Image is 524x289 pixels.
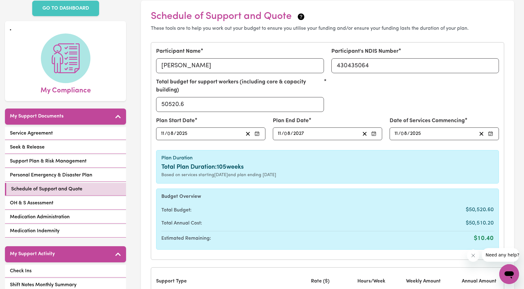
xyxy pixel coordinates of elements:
[5,183,126,196] a: Schedule of Support and Quote
[474,234,494,243] span: $10.40
[174,131,176,136] span: /
[161,162,494,172] div: Total Plan Duration: 105 weeks
[401,130,407,138] input: --
[5,265,126,278] a: Check Ins
[293,130,305,138] input: ----
[161,235,211,242] span: Estimated Remaining:
[151,25,504,32] p: These tools are to help you work out your budget to ensure you utilise your funding and/or ensure...
[282,131,284,136] span: /
[161,194,494,200] h6: Budget Overview
[5,141,126,154] a: Seek & Release
[10,33,121,96] a: My Compliance
[5,211,126,224] a: Medication Administration
[334,278,388,285] div: Hours/Week
[279,278,332,285] div: Rate ($)
[5,197,126,210] a: OH & S Assessment
[10,281,76,289] span: Shift Notes Monthly Summary
[466,206,494,214] span: $50,520.60
[398,131,401,136] span: /
[165,131,167,136] span: /
[10,171,92,179] span: Personal Emergency & Disaster Plan
[10,158,86,165] span: Support Plan & Risk Management
[446,278,499,285] div: Annual Amount
[4,4,37,9] span: Need any help?
[5,155,126,168] a: Support Plan & Risk Management
[407,131,410,136] span: /
[10,227,59,235] span: Medication Indemnity
[10,199,53,207] span: OH & S Assessment
[156,117,195,125] label: Plan Start Date
[5,109,126,125] button: My Support Documents
[161,130,165,138] input: --
[41,83,91,96] span: My Compliance
[482,248,519,262] iframe: Message from company
[161,207,191,214] span: Total Budget:
[277,130,282,138] input: --
[161,155,494,161] h6: Plan Duration
[331,47,399,56] label: Participant's NDIS Number
[390,278,443,285] div: Weekly Amount
[176,130,188,138] input: ----
[284,130,290,138] input: --
[290,131,293,136] span: /
[401,131,404,136] span: 0
[10,144,45,151] span: Seek & Release
[467,249,479,262] iframe: Close message
[10,213,70,221] span: Medication Administration
[410,130,421,138] input: ----
[499,264,519,284] iframe: Button to launch messaging window
[5,169,126,182] a: Personal Emergency & Disaster Plan
[156,78,324,95] label: Total budget for support workers (including core & capacity building)
[156,278,277,285] div: Support Type
[394,130,398,138] input: --
[32,1,99,16] a: GO TO DASHBOARD
[5,127,126,140] a: Service Agreement
[5,246,126,262] button: My Support Activity
[151,11,504,22] h2: Schedule of Support and Quote
[167,131,170,136] span: 0
[161,172,494,178] div: Based on services starting [DATE] and plan ending [DATE]
[10,130,53,137] span: Service Agreement
[10,251,55,257] h5: My Support Activity
[10,267,32,275] span: Check Ins
[273,117,309,125] label: Plan End Date
[156,47,201,56] label: Participant Name
[168,130,174,138] input: --
[390,117,465,125] label: Date of Services Commencing
[161,220,202,227] span: Total Annual Cost:
[284,131,287,136] span: 0
[466,219,494,227] span: $50,510.20
[5,225,126,238] a: Medication Indemnity
[11,185,82,193] span: Schedule of Support and Quote
[10,113,63,119] h5: My Support Documents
